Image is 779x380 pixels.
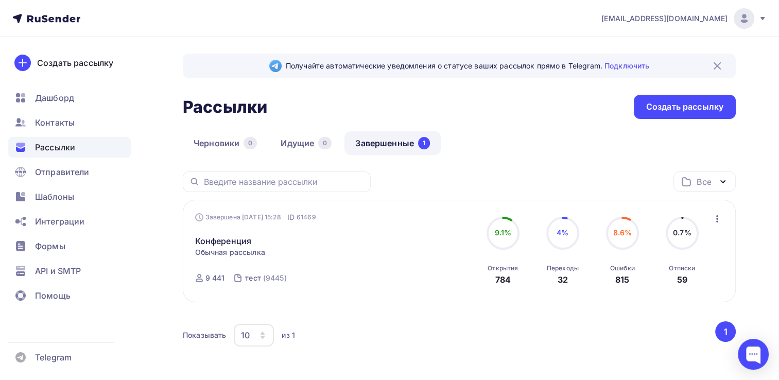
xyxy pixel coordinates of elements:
span: 8.6% [613,228,632,237]
span: Дашборд [35,92,74,104]
span: 4% [557,228,568,237]
button: Все [673,171,736,192]
div: 0 [244,137,257,149]
div: 784 [495,273,511,286]
a: Дашборд [8,88,131,108]
div: 59 [677,273,687,286]
div: Создать рассылку [646,101,723,113]
div: (9445) [263,273,287,283]
div: 10 [241,329,250,341]
span: 9.1% [494,228,511,237]
a: Конференция [195,235,252,247]
a: Шаблоны [8,186,131,207]
span: [EMAIL_ADDRESS][DOMAIN_NAME] [601,13,728,24]
span: Telegram [35,351,72,364]
span: API и SMTP [35,265,81,277]
span: Помощь [35,289,71,302]
h2: Рассылки [183,97,267,117]
a: Черновики0 [183,131,268,155]
span: Интеграции [35,215,84,228]
span: Отправители [35,166,90,178]
a: Формы [8,236,131,256]
div: тест [245,273,261,283]
span: Рассылки [35,141,75,153]
div: из 1 [282,330,295,340]
div: Все [697,176,711,188]
div: 0 [318,137,332,149]
div: Создать рассылку [37,57,113,69]
div: Отписки [669,264,695,272]
a: тест (9445) [244,270,287,286]
div: 32 [558,273,568,286]
div: 9 441 [205,273,225,283]
button: 10 [233,323,274,347]
span: ID [287,212,295,222]
a: Завершенные1 [344,131,441,155]
ul: Pagination [714,321,736,342]
div: Открытия [488,264,518,272]
a: [EMAIL_ADDRESS][DOMAIN_NAME] [601,8,767,29]
span: Обычная рассылка [195,247,265,257]
span: Шаблоны [35,191,74,203]
input: Введите название рассылки [204,176,365,187]
div: 815 [615,273,629,286]
a: Подключить [604,61,649,70]
a: Контакты [8,112,131,133]
img: Telegram [269,60,282,72]
div: Показывать [183,330,226,340]
a: Идущие0 [270,131,342,155]
div: Завершена [DATE] 15:28 [195,212,316,222]
span: Контакты [35,116,75,129]
span: Формы [35,240,65,252]
span: Получайте автоматические уведомления о статусе ваших рассылок прямо в Telegram. [286,61,649,71]
div: Переходы [547,264,579,272]
a: Отправители [8,162,131,182]
a: Рассылки [8,137,131,158]
span: 0.7% [673,228,691,237]
span: 61469 [297,212,316,222]
div: Ошибки [610,264,635,272]
div: 1 [418,137,430,149]
button: Go to page 1 [715,321,736,342]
